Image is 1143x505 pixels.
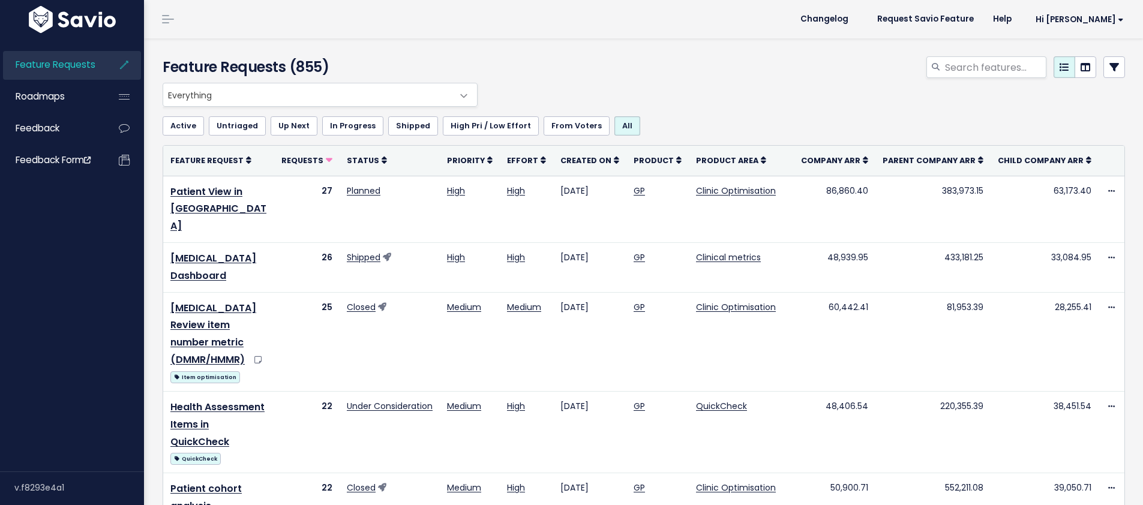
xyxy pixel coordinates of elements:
a: Company ARR [801,154,868,166]
td: 25 [274,292,340,391]
a: Feedback form [3,146,100,174]
a: Status [347,154,387,166]
a: Product [634,154,682,166]
a: High [507,185,525,197]
td: 63,173.40 [991,176,1099,242]
a: Item optimisation [170,369,240,384]
td: 28,255.41 [991,292,1099,391]
td: 433,181.25 [875,242,991,292]
a: High [507,400,525,412]
td: 22 [274,391,340,473]
a: Clinic Optimisation [696,482,776,494]
a: Under Consideration [347,400,433,412]
a: Shipped [347,251,380,263]
span: Company ARR [801,155,860,166]
a: High [447,251,465,263]
span: Changelog [800,15,848,23]
a: GP [634,301,645,313]
a: High Pri / Low Effort [443,116,539,136]
a: Clinic Optimisation [696,301,776,313]
td: 48,406.54 [794,391,875,473]
a: Clinic Optimisation [696,185,776,197]
span: Created On [560,155,611,166]
a: Shipped [388,116,438,136]
span: Product [634,155,674,166]
a: From Voters [544,116,610,136]
td: 86,860.40 [794,176,875,242]
td: [DATE] [553,292,626,391]
a: Help [983,10,1021,28]
span: Requests [281,155,323,166]
span: Child Company ARR [998,155,1084,166]
a: Untriaged [209,116,266,136]
a: High [447,185,465,197]
span: Hi [PERSON_NAME] [1036,15,1124,24]
span: Effort [507,155,538,166]
a: Health Assessment Items in QuickCheck [170,400,265,449]
td: 38,451.54 [991,391,1099,473]
h4: Feature Requests (855) [163,56,472,78]
span: Feedback [16,122,59,134]
td: 383,973.15 [875,176,991,242]
span: Product Area [696,155,758,166]
a: Requests [281,154,332,166]
span: Everything [163,83,478,107]
a: Parent Company ARR [883,154,983,166]
td: 48,939.95 [794,242,875,292]
td: 27 [274,176,340,242]
a: Feature Request [170,154,251,166]
a: QuickCheck [170,450,221,465]
input: Search features... [944,56,1046,78]
span: Status [347,155,379,166]
a: All [614,116,640,136]
ul: Filter feature requests [163,116,1125,136]
a: Up Next [271,116,317,136]
span: Feedback form [16,154,91,166]
a: Priority [447,154,493,166]
td: [DATE] [553,176,626,242]
a: Created On [560,154,619,166]
a: Effort [507,154,546,166]
a: In Progress [322,116,383,136]
a: Medium [507,301,541,313]
td: 60,442.41 [794,292,875,391]
a: Child Company ARR [998,154,1091,166]
td: 81,953.39 [875,292,991,391]
a: Patient View in [GEOGRAPHIC_DATA] [170,185,266,233]
a: GP [634,185,645,197]
a: Active [163,116,204,136]
span: Parent Company ARR [883,155,976,166]
span: Item optimisation [170,371,240,383]
span: QuickCheck [170,453,221,465]
a: Feedback [3,115,100,142]
a: Product Area [696,154,766,166]
a: High [507,251,525,263]
a: High [507,482,525,494]
span: Roadmaps [16,90,65,103]
div: v.f8293e4a1 [14,472,144,503]
a: [MEDICAL_DATA] Dashboard [170,251,256,282]
span: Feature Request [170,155,244,166]
a: Medium [447,400,481,412]
td: 33,084.95 [991,242,1099,292]
span: Priority [447,155,485,166]
a: Medium [447,301,481,313]
a: Hi [PERSON_NAME] [1021,10,1133,29]
span: Feature Requests [16,58,95,71]
a: GP [634,400,645,412]
a: Feature Requests [3,51,100,79]
a: Closed [347,482,376,494]
a: Roadmaps [3,83,100,110]
td: [DATE] [553,242,626,292]
a: Request Savio Feature [868,10,983,28]
a: [MEDICAL_DATA] Review item number metric (DMMR/HMMR) [170,301,256,366]
a: Medium [447,482,481,494]
a: GP [634,482,645,494]
td: 220,355.39 [875,391,991,473]
span: Everything [163,83,453,106]
img: logo-white.9d6f32f41409.svg [26,6,119,33]
a: QuickCheck [696,400,747,412]
a: Planned [347,185,380,197]
a: Closed [347,301,376,313]
a: Clinical metrics [696,251,761,263]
